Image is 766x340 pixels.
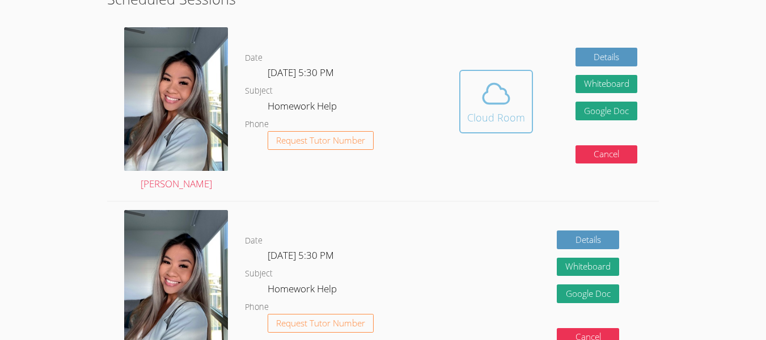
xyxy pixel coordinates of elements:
dt: Phone [245,117,269,132]
img: avatar.png [124,27,228,171]
button: Whiteboard [575,75,638,94]
dt: Subject [245,84,273,98]
dt: Date [245,234,263,248]
button: Request Tutor Number [268,131,374,150]
span: Request Tutor Number [276,136,365,145]
a: Details [557,230,619,249]
dt: Subject [245,267,273,281]
a: Google Doc [575,102,638,120]
div: Cloud Room [467,110,525,125]
span: [DATE] 5:30 PM [268,249,334,262]
dt: Date [245,51,263,65]
dt: Phone [245,300,269,314]
dd: Homework Help [268,281,339,300]
a: Details [575,48,638,66]
button: Cancel [575,145,638,164]
button: Cloud Room [459,70,533,133]
button: Request Tutor Number [268,314,374,333]
button: Whiteboard [557,258,619,276]
a: Google Doc [557,284,619,303]
dd: Homework Help [268,98,339,117]
a: [PERSON_NAME] [124,27,228,192]
span: Request Tutor Number [276,319,365,328]
span: [DATE] 5:30 PM [268,66,334,79]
